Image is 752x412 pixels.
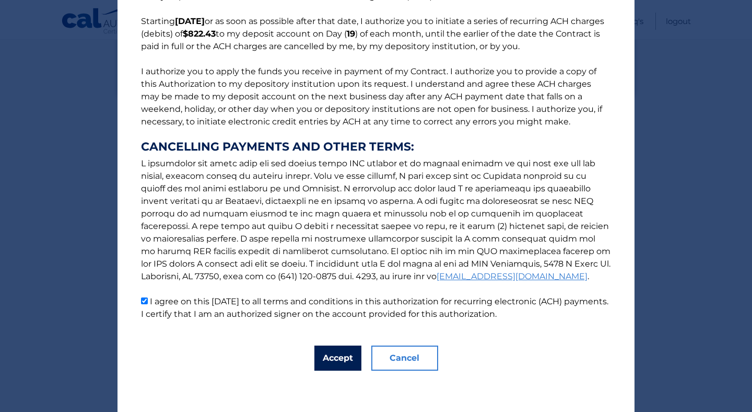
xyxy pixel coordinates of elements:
[141,296,608,319] label: I agree on this [DATE] to all terms and conditions in this authorization for recurring electronic...
[183,29,216,39] b: $822.43
[437,271,587,281] a: [EMAIL_ADDRESS][DOMAIN_NAME]
[347,29,355,39] b: 19
[141,141,611,153] strong: CANCELLING PAYMENTS AND OTHER TERMS:
[175,16,205,26] b: [DATE]
[371,346,438,371] button: Cancel
[314,346,361,371] button: Accept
